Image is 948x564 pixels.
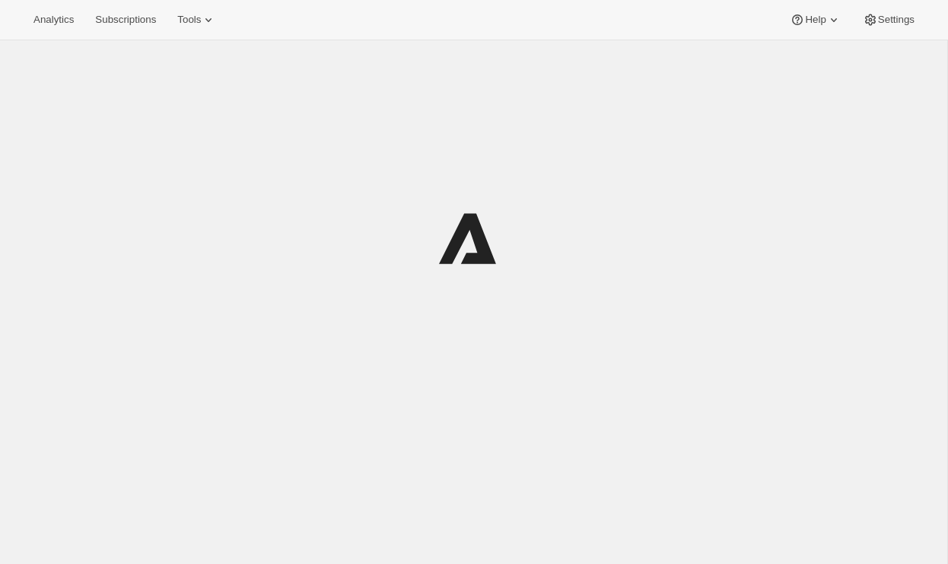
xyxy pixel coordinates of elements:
button: Settings [854,9,924,30]
button: Subscriptions [86,9,165,30]
span: Help [805,14,826,26]
button: Help [781,9,850,30]
span: Tools [177,14,201,26]
button: Analytics [24,9,83,30]
span: Subscriptions [95,14,156,26]
span: Settings [878,14,915,26]
span: Analytics [33,14,74,26]
button: Tools [168,9,225,30]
